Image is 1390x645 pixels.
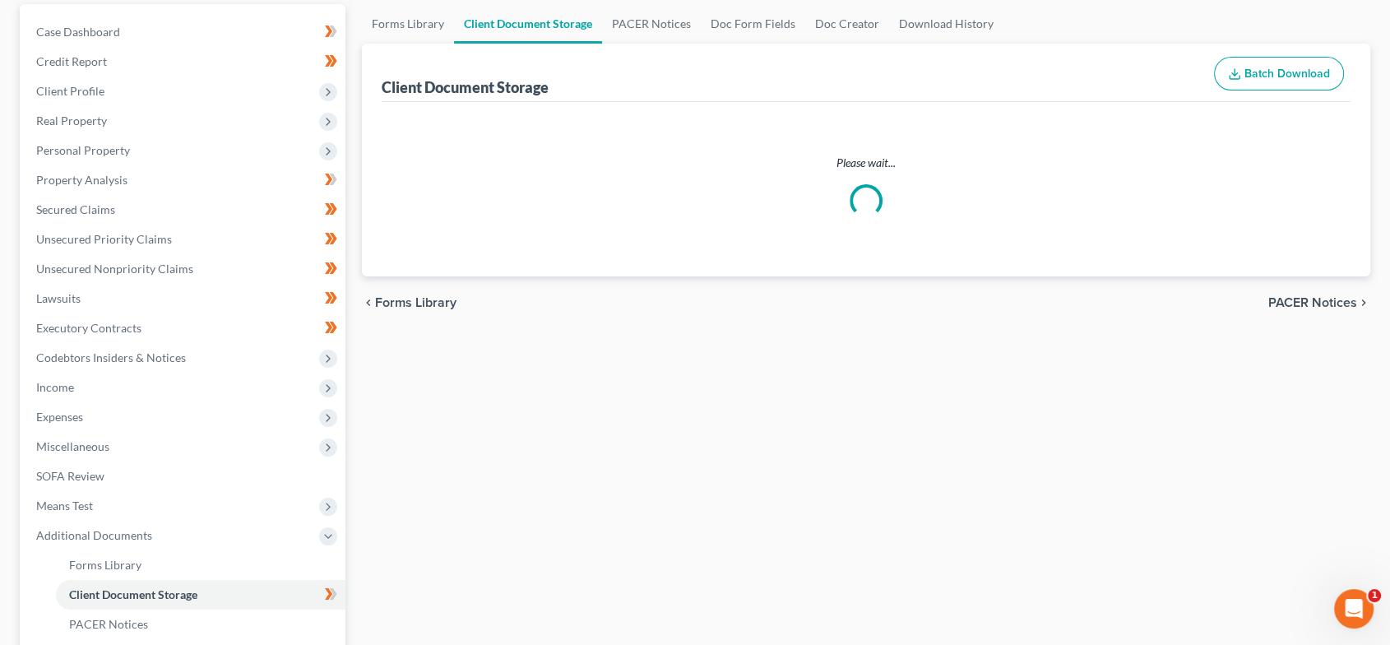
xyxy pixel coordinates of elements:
[1368,589,1381,602] span: 1
[36,321,141,335] span: Executory Contracts
[701,4,805,44] a: Doc Form Fields
[805,4,889,44] a: Doc Creator
[36,291,81,305] span: Lawsuits
[23,313,345,343] a: Executory Contracts
[23,462,345,491] a: SOFA Review
[362,4,454,44] a: Forms Library
[56,580,345,610] a: Client Document Storage
[36,173,127,187] span: Property Analysis
[23,254,345,284] a: Unsecured Nonpriority Claims
[36,469,104,483] span: SOFA Review
[1334,589,1374,629] iframe: Intercom live chat
[1244,67,1330,81] span: Batch Download
[69,617,148,631] span: PACER Notices
[36,410,83,424] span: Expenses
[36,262,193,276] span: Unsecured Nonpriority Claims
[1214,57,1344,91] button: Batch Download
[36,499,93,513] span: Means Test
[36,350,186,364] span: Codebtors Insiders & Notices
[36,143,130,157] span: Personal Property
[454,4,602,44] a: Client Document Storage
[362,296,375,309] i: chevron_left
[36,54,107,68] span: Credit Report
[36,232,172,246] span: Unsecured Priority Claims
[36,439,109,453] span: Miscellaneous
[23,195,345,225] a: Secured Claims
[36,380,74,394] span: Income
[1357,296,1370,309] i: chevron_right
[56,610,345,639] a: PACER Notices
[1268,296,1357,309] span: PACER Notices
[23,47,345,77] a: Credit Report
[23,17,345,47] a: Case Dashboard
[23,165,345,195] a: Property Analysis
[385,155,1348,171] p: Please wait...
[375,296,456,309] span: Forms Library
[362,296,456,309] button: chevron_left Forms Library
[36,84,104,98] span: Client Profile
[69,558,141,572] span: Forms Library
[56,550,345,580] a: Forms Library
[1268,296,1370,309] button: PACER Notices chevron_right
[36,114,107,128] span: Real Property
[36,202,115,216] span: Secured Claims
[69,587,197,601] span: Client Document Storage
[23,284,345,313] a: Lawsuits
[382,77,549,97] div: Client Document Storage
[23,225,345,254] a: Unsecured Priority Claims
[889,4,1003,44] a: Download History
[36,25,120,39] span: Case Dashboard
[602,4,701,44] a: PACER Notices
[36,528,152,542] span: Additional Documents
